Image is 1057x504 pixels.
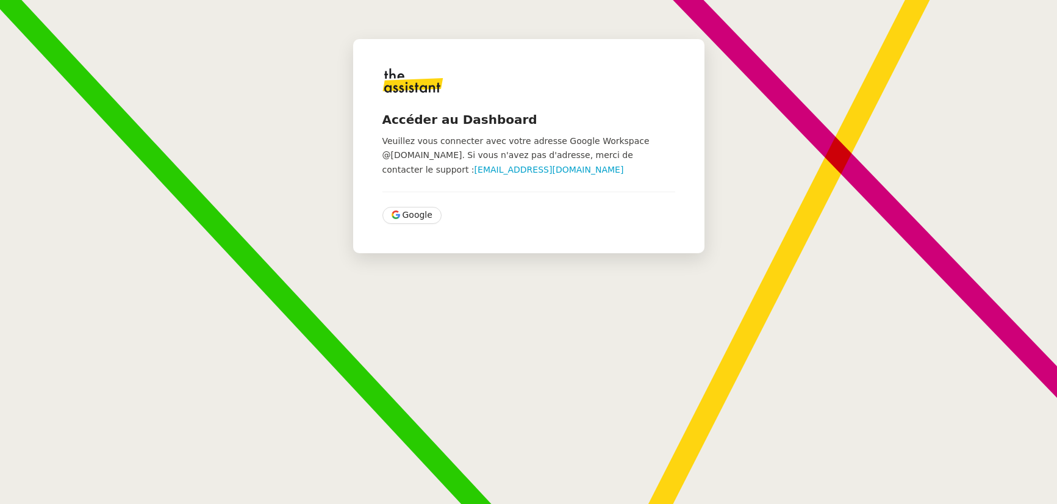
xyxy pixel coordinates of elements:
[382,207,442,224] button: Google
[475,165,624,175] a: [EMAIL_ADDRESS][DOMAIN_NAME]
[382,68,443,93] img: logo
[403,208,432,222] span: Google
[382,111,675,128] h4: Accéder au Dashboard
[382,136,650,175] span: Veuillez vous connecter avec votre adresse Google Workspace @[DOMAIN_NAME]. Si vous n'avez pas d'...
